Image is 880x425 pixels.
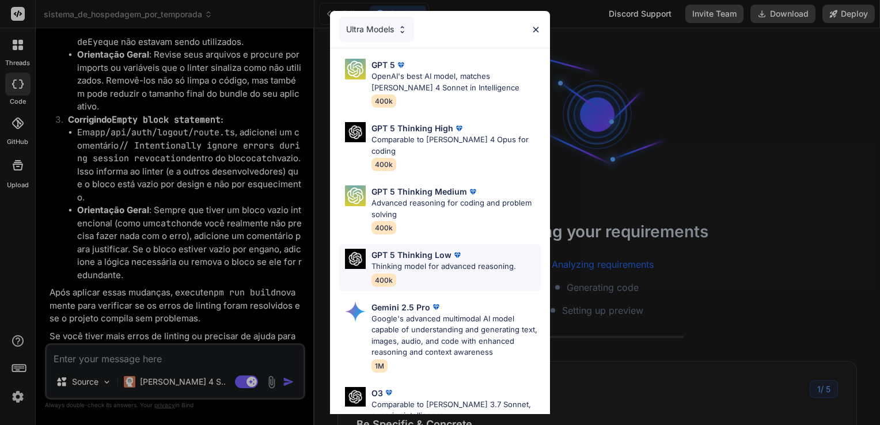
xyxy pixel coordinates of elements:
[371,158,396,171] span: 400k
[371,198,541,220] p: Advanced reasoning for coding and problem solving
[345,59,366,79] img: Pick Models
[371,359,388,373] span: 1M
[371,185,467,198] p: GPT 5 Thinking Medium
[371,59,395,71] p: GPT 5
[371,94,396,108] span: 400k
[345,122,366,142] img: Pick Models
[383,387,395,399] img: premium
[371,71,541,93] p: OpenAI's best AI model, matches [PERSON_NAME] 4 Sonnet in Intelligence
[371,249,452,261] p: GPT 5 Thinking Low
[371,134,541,157] p: Comparable to [PERSON_NAME] 4 Opus for coding
[371,387,383,399] p: O3
[452,249,463,261] img: premium
[395,59,407,71] img: premium
[371,274,396,287] span: 400k
[371,261,516,272] p: Thinking model for advanced reasoning.
[371,122,453,134] p: GPT 5 Thinking High
[345,387,366,407] img: Pick Models
[397,25,407,35] img: Pick Models
[371,221,396,234] span: 400k
[345,301,366,322] img: Pick Models
[371,301,430,313] p: Gemini 2.5 Pro
[345,249,366,269] img: Pick Models
[339,17,414,42] div: Ultra Models
[467,186,479,198] img: premium
[531,25,541,35] img: close
[371,399,541,422] p: Comparable to [PERSON_NAME] 3.7 Sonnet, superior intelligence
[371,313,541,358] p: Google's advanced multimodal AI model capable of understanding and generating text, images, audio...
[430,301,442,313] img: premium
[345,185,366,206] img: Pick Models
[453,123,465,134] img: premium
